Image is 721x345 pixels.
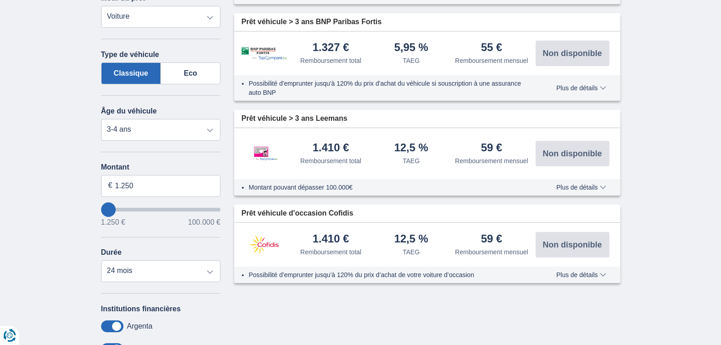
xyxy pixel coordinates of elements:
[101,107,157,115] label: Âge du véhicule
[312,42,349,54] div: 1.327 €
[455,156,528,165] div: Remboursement mensuel
[312,142,349,154] div: 1.410 €
[543,49,602,57] span: Non disponible
[127,322,153,330] label: Argenta
[249,183,530,192] li: Montant pouvant dépasser 100.000€
[249,270,530,279] li: Possibilité d’emprunter jusqu’à 120% du prix d’achat de votre voiture d’occasion
[536,41,609,66] button: Non disponible
[101,62,161,84] label: Classique
[543,149,602,158] span: Non disponible
[543,241,602,249] span: Non disponible
[101,305,181,313] label: Institutions financières
[249,79,530,97] li: Possibilité d'emprunter jusqu'à 120% du prix d'achat du véhicule si souscription à une assurance ...
[481,42,502,54] div: 55 €
[455,247,528,257] div: Remboursement mensuel
[403,247,419,257] div: TAEG
[300,56,361,65] div: Remboursement total
[403,156,419,165] div: TAEG
[312,233,349,246] div: 1.410 €
[403,56,419,65] div: TAEG
[556,272,606,278] span: Plus de détails
[241,208,353,219] span: Prêt véhicule d'occasion Cofidis
[549,84,613,92] button: Plus de détails
[556,85,606,91] span: Plus de détails
[101,163,221,171] label: Montant
[394,142,428,154] div: 12,5 %
[394,42,428,54] div: 5,95 %
[241,17,382,27] span: Prêt véhicule > 3 ans BNP Paribas Fortis
[241,137,287,170] img: pret personnel Leemans Kredieten
[241,113,348,124] span: Prêt véhicule > 3 ans Leemans
[481,142,502,154] div: 59 €
[101,208,221,211] input: wantToBorrow
[549,271,613,278] button: Plus de détails
[536,232,609,257] button: Non disponible
[161,62,220,84] label: Eco
[188,219,220,226] span: 100.000 €
[536,141,609,166] button: Non disponible
[241,47,287,60] img: pret personnel BNP Paribas Fortis
[300,156,361,165] div: Remboursement total
[101,51,159,59] label: Type de véhicule
[455,56,528,65] div: Remboursement mensuel
[300,247,361,257] div: Remboursement total
[101,219,125,226] span: 1.250 €
[241,233,287,256] img: pret personnel Cofidis
[108,180,112,191] span: €
[481,233,502,246] div: 59 €
[101,248,122,257] label: Durée
[549,184,613,191] button: Plus de détails
[394,233,428,246] div: 12,5 %
[556,184,606,191] span: Plus de détails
